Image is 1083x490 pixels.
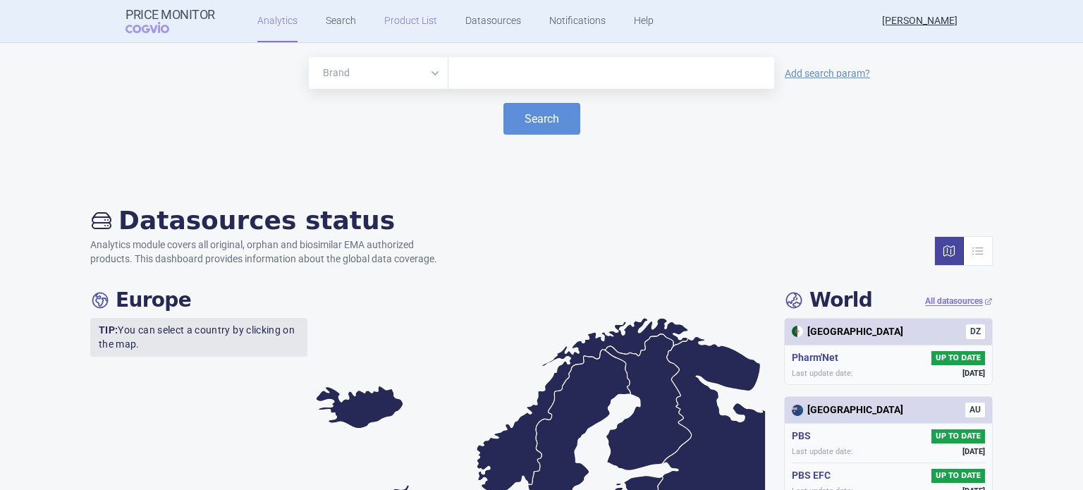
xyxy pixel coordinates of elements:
p: You can select a country by clicking on the map. [90,318,307,357]
h5: PBS EFC [792,469,836,483]
h4: Europe [90,288,191,312]
span: [DATE] [962,446,985,457]
span: Last update date: [792,368,853,379]
span: Last update date: [792,446,853,457]
span: AU [965,403,985,417]
span: DZ [966,324,985,339]
p: Analytics module covers all original, orphan and biosimilar EMA authorized products. This dashboa... [90,238,451,266]
span: [DATE] [962,368,985,379]
a: All datasources [925,295,993,307]
span: UP TO DATE [931,429,985,443]
span: COGVIO [126,22,189,33]
h4: World [784,288,872,312]
strong: TIP: [99,324,118,336]
a: Price MonitorCOGVIO [126,8,215,35]
button: Search [503,103,580,135]
h5: PBS [792,429,816,443]
span: UP TO DATE [931,351,985,365]
h2: Datasources status [90,205,451,235]
span: UP TO DATE [931,469,985,483]
a: Add search param? [785,68,870,78]
div: [GEOGRAPHIC_DATA] [792,403,903,417]
div: [GEOGRAPHIC_DATA] [792,325,903,339]
strong: Price Monitor [126,8,215,22]
h5: Pharm'Net [792,351,844,365]
img: Australia [792,405,803,416]
img: Algeria [792,326,803,337]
